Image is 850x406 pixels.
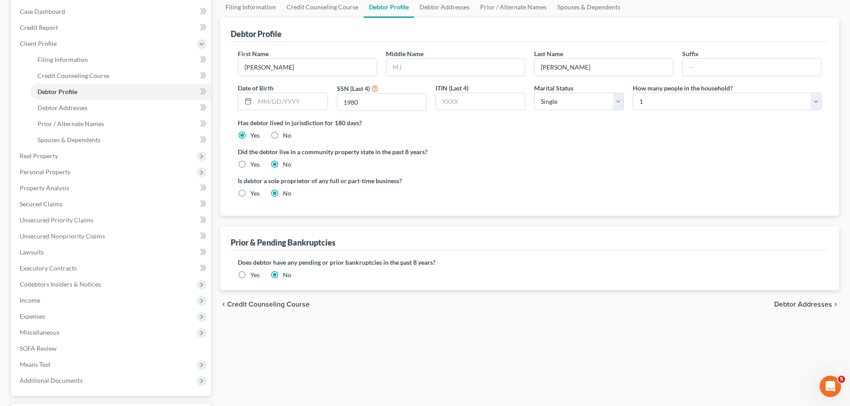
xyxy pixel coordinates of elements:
[633,83,733,93] label: How many people in the household?
[283,271,291,279] label: No
[534,83,573,93] label: Marital Status
[30,52,211,68] a: Filing Information
[20,296,40,304] span: Income
[255,93,327,110] input: MM/DD/YYYY
[337,94,426,111] input: XXXX
[20,24,58,31] span: Credit Report
[20,40,57,47] span: Client Profile
[227,301,310,308] span: Credit Counseling Course
[238,59,377,76] input: --
[12,228,211,244] a: Unsecured Nonpriority Claims
[12,4,211,20] a: Case Dashboard
[30,100,211,116] a: Debtor Addresses
[238,49,269,58] label: First Name
[683,59,821,76] input: --
[37,136,100,144] span: Spouses & Dependents
[238,258,821,267] label: Does debtor have any pending or prior bankruptcies in the past 8 years?
[20,152,58,160] span: Real Property
[37,72,109,79] span: Credit Counseling Course
[231,237,336,248] div: Prior & Pending Bankruptcies
[12,340,211,357] a: SOFA Review
[250,131,260,140] label: Yes
[436,93,525,110] input: XXXX
[12,20,211,36] a: Credit Report
[283,189,291,198] label: No
[30,84,211,100] a: Debtor Profile
[250,160,260,169] label: Yes
[820,376,841,397] iframe: Intercom live chat
[12,244,211,260] a: Lawsuits
[20,168,70,176] span: Personal Property
[220,301,310,308] button: chevron_left Credit Counseling Course
[20,280,101,288] span: Codebtors Insiders & Notices
[30,68,211,84] a: Credit Counseling Course
[37,56,88,63] span: Filing Information
[832,301,839,308] i: chevron_right
[37,88,77,95] span: Debtor Profile
[12,260,211,276] a: Executory Contracts
[20,344,57,352] span: SOFA Review
[37,104,87,111] span: Debtor Addresses
[20,312,45,320] span: Expenses
[238,83,274,93] label: Date of Birth
[250,189,260,198] label: Yes
[30,132,211,148] a: Spouses & Dependents
[238,118,821,127] label: Has debtor lived in jurisdiction for 180 days?
[20,264,77,272] span: Executory Contracts
[20,8,65,15] span: Case Dashboard
[12,180,211,196] a: Property Analysis
[534,49,563,58] label: Last Name
[337,84,370,93] label: SSN (Last 4)
[774,301,839,308] button: Debtor Addresses chevron_right
[20,328,59,336] span: Miscellaneous
[20,200,62,208] span: Secured Claims
[435,83,469,93] label: ITIN (Last 4)
[682,49,699,58] label: Suffix
[238,176,525,185] label: Is debtor a sole proprietor of any full or part-time business?
[283,160,291,169] label: No
[20,216,93,224] span: Unsecured Priority Claims
[386,59,525,76] input: M.I
[250,271,260,279] label: Yes
[283,131,291,140] label: No
[37,120,104,127] span: Prior / Alternate Names
[12,196,211,212] a: Secured Claims
[774,301,832,308] span: Debtor Addresses
[220,301,227,308] i: chevron_left
[20,248,44,256] span: Lawsuits
[238,147,821,156] label: Did the debtor live in a community property state in the past 8 years?
[20,232,105,240] span: Unsecured Nonpriority Claims
[535,59,673,76] input: --
[838,376,845,383] span: 5
[12,212,211,228] a: Unsecured Priority Claims
[20,377,83,384] span: Additional Documents
[231,29,282,39] div: Debtor Profile
[20,184,69,192] span: Property Analysis
[386,49,423,58] label: Middle Name
[30,116,211,132] a: Prior / Alternate Names
[20,361,50,368] span: Means Test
